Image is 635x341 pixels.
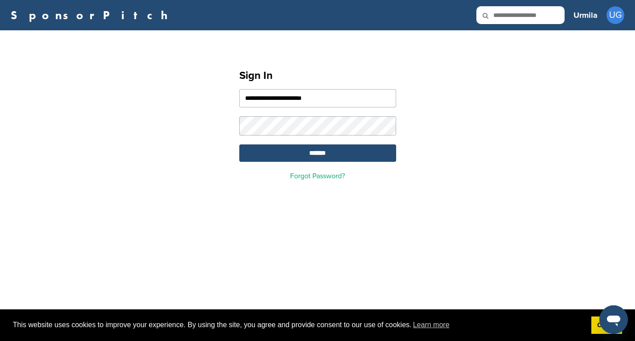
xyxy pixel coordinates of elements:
span: UG [606,6,624,24]
a: dismiss cookie message [591,316,622,334]
a: Forgot Password? [290,172,345,181]
iframe: Button to launch messaging window [599,305,628,334]
span: This website uses cookies to improve your experience. By using the site, you agree and provide co... [13,318,584,332]
a: Urmila [574,5,598,25]
a: SponsorPitch [11,9,173,21]
a: learn more about cookies [412,318,451,332]
h1: Sign In [239,68,396,84]
h3: Urmila [574,9,598,21]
